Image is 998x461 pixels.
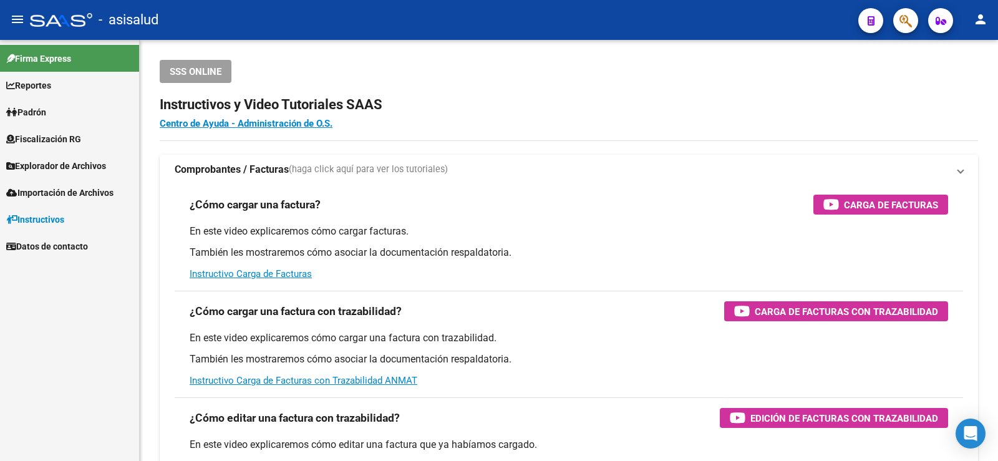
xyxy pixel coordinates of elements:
[99,6,158,34] span: - asisalud
[190,352,948,366] p: También les mostraremos cómo asociar la documentación respaldatoria.
[190,375,417,386] a: Instructivo Carga de Facturas con Trazabilidad ANMAT
[190,225,948,238] p: En este video explicaremos cómo cargar facturas.
[170,66,221,77] span: SSS ONLINE
[724,301,948,321] button: Carga de Facturas con Trazabilidad
[289,163,448,177] span: (haga click aquí para ver los tutoriales)
[6,79,51,92] span: Reportes
[6,159,106,173] span: Explorador de Archivos
[6,240,88,253] span: Datos de contacto
[755,304,938,319] span: Carga de Facturas con Trazabilidad
[190,196,321,213] h3: ¿Cómo cargar una factura?
[973,12,988,27] mat-icon: person
[190,246,948,260] p: También les mostraremos cómo asociar la documentación respaldatoria.
[160,118,332,129] a: Centro de Ayuda - Administración de O.S.
[6,52,71,66] span: Firma Express
[160,60,231,83] button: SSS ONLINE
[190,438,948,452] p: En este video explicaremos cómo editar una factura que ya habíamos cargado.
[844,197,938,213] span: Carga de Facturas
[6,132,81,146] span: Fiscalización RG
[750,410,938,426] span: Edición de Facturas con Trazabilidad
[6,186,114,200] span: Importación de Archivos
[190,409,400,427] h3: ¿Cómo editar una factura con trazabilidad?
[160,93,978,117] h2: Instructivos y Video Tutoriales SAAS
[160,155,978,185] mat-expansion-panel-header: Comprobantes / Facturas(haga click aquí para ver los tutoriales)
[813,195,948,215] button: Carga de Facturas
[190,303,402,320] h3: ¿Cómo cargar una factura con trazabilidad?
[190,331,948,345] p: En este video explicaremos cómo cargar una factura con trazabilidad.
[175,163,289,177] strong: Comprobantes / Facturas
[10,12,25,27] mat-icon: menu
[956,419,986,449] div: Open Intercom Messenger
[6,105,46,119] span: Padrón
[720,408,948,428] button: Edición de Facturas con Trazabilidad
[190,268,312,279] a: Instructivo Carga de Facturas
[6,213,64,226] span: Instructivos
